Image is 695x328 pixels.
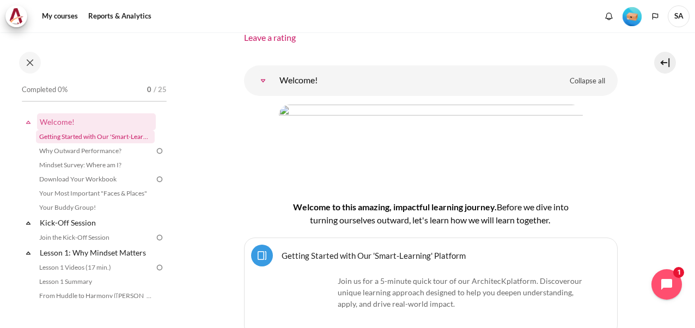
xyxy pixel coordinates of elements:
a: Leave a rating [244,32,296,42]
a: Level #1 [618,6,646,26]
a: Lesson 1 Videos (17 min.) [36,261,155,274]
a: Collapse all [562,72,613,90]
span: Collapse all [570,76,605,87]
img: To do [155,263,164,272]
a: User menu [668,5,690,27]
a: Mindset Survey: Where am I? [36,159,155,172]
img: To do [155,146,164,156]
div: Show notification window with no new notifications [601,8,617,25]
a: My courses [38,5,82,27]
a: Join the Kick-Off Session [36,231,155,244]
a: Kick-Off Session [38,215,155,230]
a: Welcome! [252,70,274,92]
span: Collapse [23,117,34,127]
img: Level #1 [623,7,642,26]
a: Welcome! [38,114,155,129]
span: . [338,276,582,308]
h4: Welcome to this amazing, impactful learning journey. [279,201,583,227]
a: Lesson 1: Why Mindset Matters [38,245,155,260]
a: Download Your Workbook [36,173,155,186]
span: B [497,202,502,212]
a: Your Most Important "Faces & Places" [36,187,155,200]
span: 0 [147,84,151,95]
span: Completed 0% [22,84,68,95]
span: Collapse [23,247,34,258]
a: From Huddle to Harmony ([PERSON_NAME]'s Story) [36,289,155,302]
a: Why Outward Performance? [36,144,155,157]
span: / 25 [154,84,167,95]
span: our unique learning approach designed to help you deepen understanding, apply, and drive real-wor... [338,276,582,308]
span: SA [668,5,690,27]
div: Level #1 [623,6,642,26]
img: To do [155,174,164,184]
button: Languages [647,8,663,25]
img: To do [155,233,164,242]
img: Architeck [9,8,24,25]
a: Your Buddy Group! [36,201,155,214]
span: Collapse [23,217,34,228]
p: Join us for a 5-minute quick tour of our ArchitecK platform. Discover [279,275,582,309]
a: Getting Started with Our 'Smart-Learning' Platform [36,130,155,143]
a: Getting Started with Our 'Smart-Learning' Platform [282,250,466,260]
a: Architeck Architeck [5,5,33,27]
a: Lesson 1 Summary [36,275,155,288]
a: Reports & Analytics [84,5,155,27]
span: efore we dive into turning ourselves outward, let's learn how we will learn together. [310,202,569,225]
